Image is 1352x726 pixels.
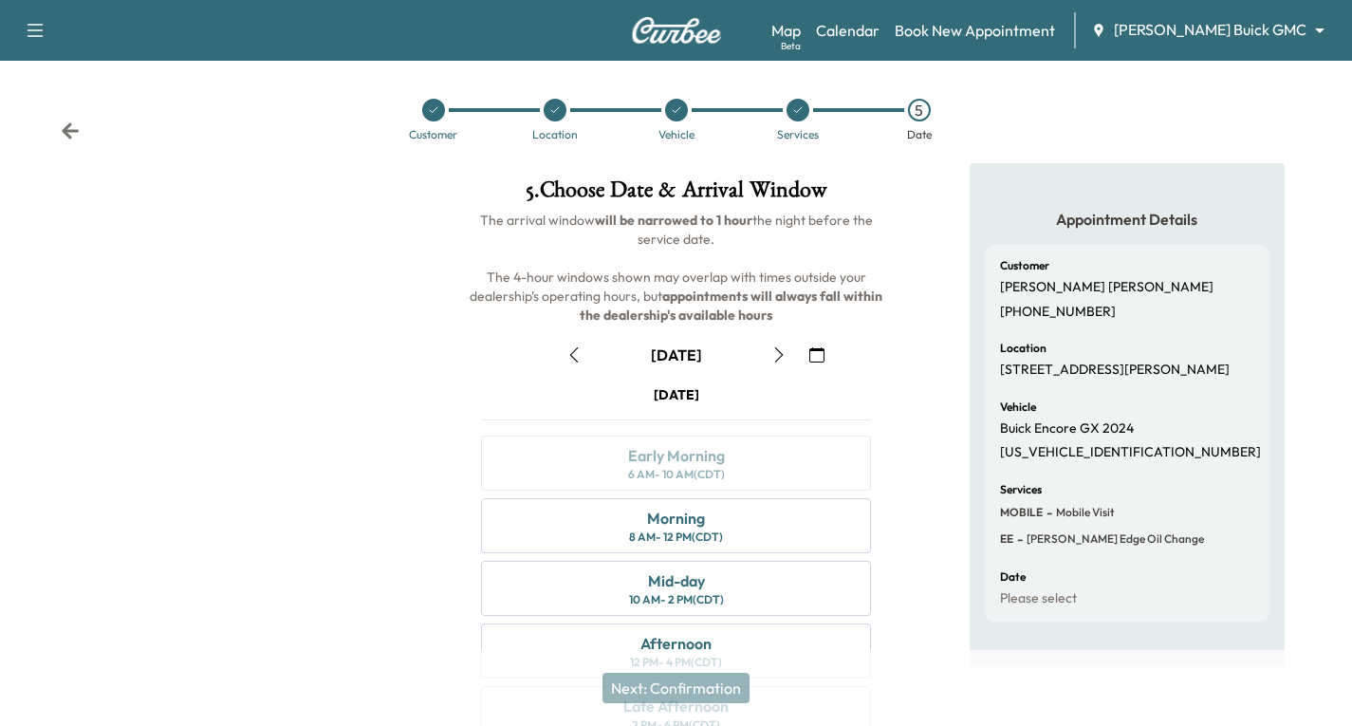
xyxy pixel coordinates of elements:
h6: Location [1000,343,1046,354]
p: Please select [1000,590,1077,607]
span: [PERSON_NAME] Buick GMC [1114,19,1306,41]
h5: Appointment Details [985,209,1269,230]
div: [DATE] [654,385,699,404]
div: Location [532,129,578,140]
div: 8 AM - 12 PM (CDT) [629,530,723,545]
b: appointments will always fall within the dealership's available hours [580,288,885,324]
p: [US_VEHICLE_IDENTIFICATION_NUMBER] [1000,444,1261,461]
h1: 5 . Choose Date & Arrival Window [466,178,886,211]
p: [PERSON_NAME] [PERSON_NAME] [1000,279,1213,296]
div: 5 [908,99,931,121]
h6: Services [1000,484,1042,495]
div: Services [777,129,819,140]
span: The arrival window the night before the service date. The 4-hour windows shown may overlap with t... [470,212,885,324]
img: Curbee Logo [631,17,722,44]
div: Mid-day [648,569,705,592]
div: Back [61,121,80,140]
div: 10 AM - 2 PM (CDT) [629,592,724,607]
h6: Date [1000,571,1026,583]
h6: Vehicle [1000,401,1036,413]
p: [PHONE_NUMBER] [1000,304,1116,321]
span: Ewing Edge Oil Change [1023,531,1204,547]
div: Vehicle [658,129,695,140]
a: MapBeta [771,19,801,42]
div: Morning [647,507,705,530]
span: - [1043,503,1052,522]
a: Calendar [816,19,880,42]
span: MOBILE [1000,505,1043,520]
b: will be narrowed to 1 hour [595,212,752,229]
p: [STREET_ADDRESS][PERSON_NAME] [1000,362,1230,379]
span: EE [1000,531,1013,547]
div: Customer [409,129,457,140]
div: Beta [781,39,801,53]
div: [DATE] [651,344,702,365]
span: Mobile Visit [1052,505,1115,520]
a: Book New Appointment [895,19,1055,42]
h6: Customer [1000,260,1049,271]
div: Date [907,129,932,140]
div: Afternoon [640,632,712,655]
p: Buick Encore GX 2024 [1000,420,1134,437]
span: - [1013,530,1023,549]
